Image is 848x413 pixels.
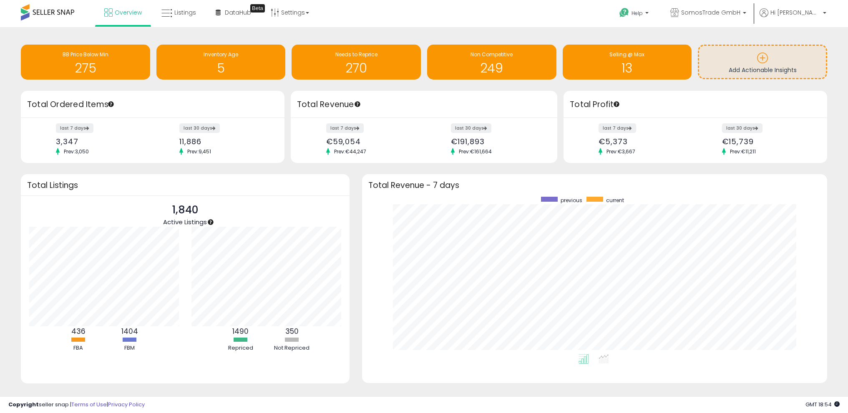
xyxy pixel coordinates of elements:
div: 3,347 [56,137,146,146]
div: Tooltip anchor [613,100,620,108]
b: 350 [285,326,299,336]
a: Inventory Age 5 [156,45,286,80]
span: Add Actionable Insights [729,66,797,74]
span: Prev: €3,667 [602,148,639,155]
span: BB Price Below Min [63,51,108,58]
label: last 30 days [179,123,220,133]
b: 436 [71,326,86,336]
a: Terms of Use [71,400,107,408]
span: Needs to Reprice [335,51,377,58]
span: Prev: €44,247 [330,148,370,155]
span: Non Competitive [471,51,513,58]
h1: 13 [567,61,688,75]
b: 1490 [232,326,249,336]
div: FBM [105,344,155,352]
span: previous [561,197,582,204]
span: Prev: 9,451 [183,148,215,155]
a: Selling @ Max 13 [563,45,692,80]
div: €191,893 [451,137,543,146]
i: Get Help [619,8,629,18]
span: Prev: €161,664 [455,148,496,155]
strong: Copyright [8,400,39,408]
h3: Total Ordered Items [27,99,278,110]
label: last 30 days [451,123,491,133]
label: last 7 days [56,123,93,133]
a: BB Price Below Min 275 [21,45,150,80]
div: 11,886 [179,137,270,146]
span: Help [632,10,643,17]
div: €15,739 [722,137,813,146]
div: €5,373 [599,137,689,146]
span: 2025-09-10 18:54 GMT [805,400,840,408]
label: last 30 days [722,123,762,133]
div: Repriced [216,344,266,352]
h1: 249 [431,61,552,75]
div: FBA [53,344,103,352]
h1: 270 [296,61,417,75]
h1: 5 [161,61,282,75]
span: Selling @ Max [609,51,644,58]
span: DataHub [225,8,251,17]
div: Tooltip anchor [354,100,361,108]
div: €59,054 [326,137,418,146]
span: Hi [PERSON_NAME] [770,8,820,17]
label: last 7 days [326,123,364,133]
span: Prev: 3,050 [60,148,93,155]
span: Listings [174,8,196,17]
label: last 7 days [599,123,636,133]
h3: Total Revenue - 7 days [368,182,821,188]
div: Tooltip anchor [207,218,214,226]
span: Overview [115,8,142,17]
span: Prev: €11,211 [726,148,760,155]
span: SomosTrade GmbH [681,8,740,17]
span: Active Listings [163,218,207,226]
div: Tooltip anchor [250,4,265,13]
a: Non Competitive 249 [427,45,556,80]
div: seller snap | | [8,401,145,409]
a: Help [613,1,657,27]
p: 1,840 [163,202,207,218]
b: 1404 [121,326,138,336]
div: Not Repriced [267,344,317,352]
h3: Total Listings [27,182,343,188]
a: Add Actionable Insights [699,46,826,78]
a: Needs to Reprice 270 [292,45,421,80]
span: Inventory Age [204,51,238,58]
a: Privacy Policy [108,400,145,408]
h3: Total Revenue [297,99,551,110]
span: current [606,197,624,204]
h3: Total Profit [570,99,821,110]
a: Hi [PERSON_NAME] [760,8,826,27]
div: Tooltip anchor [107,100,115,108]
h1: 275 [25,61,146,75]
